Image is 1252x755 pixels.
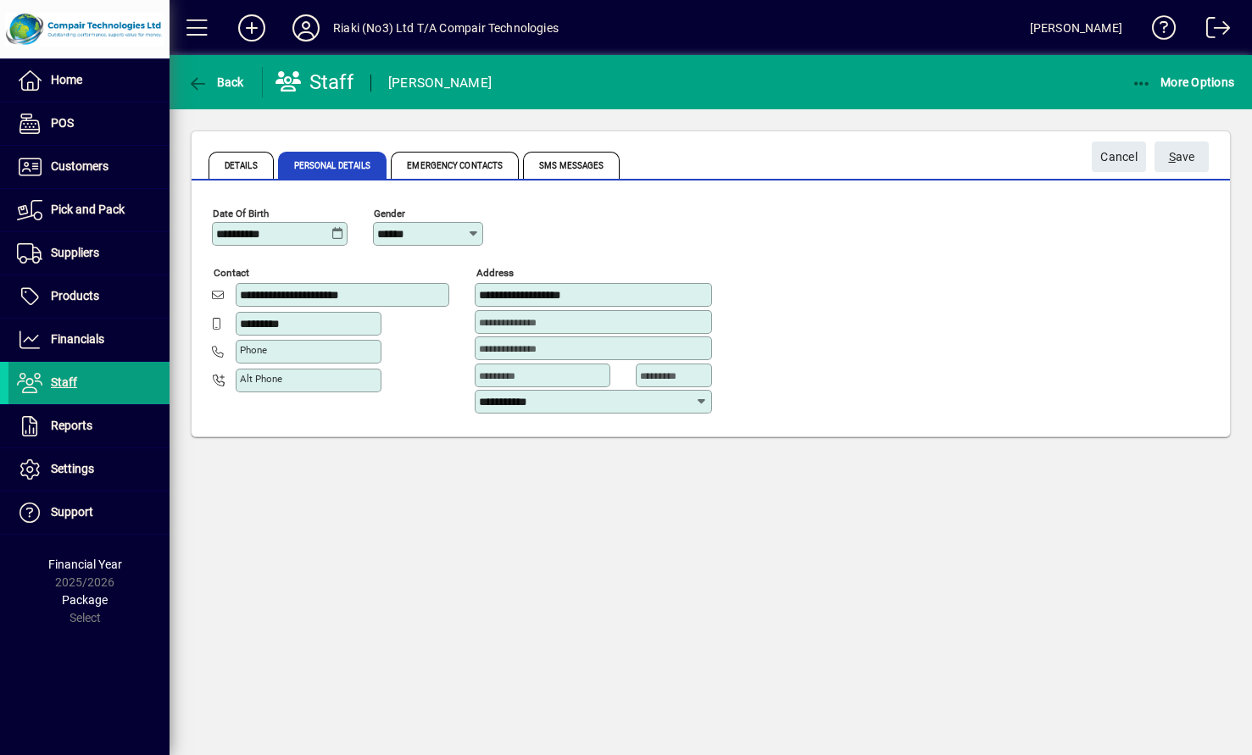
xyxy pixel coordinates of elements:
span: Package [62,593,108,607]
span: Home [51,73,82,86]
span: More Options [1132,75,1235,89]
mat-label: Gender [374,208,405,219]
mat-label: Date of Birth [213,208,269,219]
span: Emergency Contacts [391,152,519,179]
span: POS [51,116,74,130]
button: Cancel [1092,142,1146,172]
span: Financials [51,332,104,346]
div: [PERSON_NAME] [388,69,492,97]
a: Customers [8,146,170,188]
button: Add [225,13,279,43]
mat-label: Phone [240,344,267,356]
span: S [1169,150,1176,164]
button: Save [1155,142,1209,172]
span: Support [51,505,93,519]
span: Settings [51,462,94,475]
span: Suppliers [51,246,99,259]
a: Logout [1194,3,1231,58]
span: Customers [51,159,109,173]
a: Knowledge Base [1139,3,1177,58]
span: Financial Year [48,558,122,571]
span: Products [51,289,99,303]
a: POS [8,103,170,145]
span: Details [209,152,274,179]
span: Staff [51,375,77,389]
a: Reports [8,405,170,447]
span: Reports [51,419,92,432]
mat-label: Alt Phone [240,373,282,385]
button: Profile [279,13,333,43]
span: ave [1169,143,1195,171]
a: Home [8,59,170,102]
a: Products [8,275,170,318]
button: More Options [1127,67,1239,97]
a: Suppliers [8,232,170,275]
button: Back [183,67,248,97]
span: Pick and Pack [51,203,125,216]
span: SMS Messages [523,152,620,179]
a: Support [8,491,170,534]
div: Staff [275,69,353,96]
app-page-header-button: Back [170,67,263,97]
div: [PERSON_NAME] [1030,14,1122,42]
span: Personal Details [278,152,387,179]
a: Pick and Pack [8,189,170,231]
span: Back [187,75,244,89]
div: Riaki (No3) Ltd T/A Compair Technologies [333,14,559,42]
span: Cancel [1100,143,1138,171]
a: Financials [8,319,170,361]
a: Settings [8,448,170,491]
